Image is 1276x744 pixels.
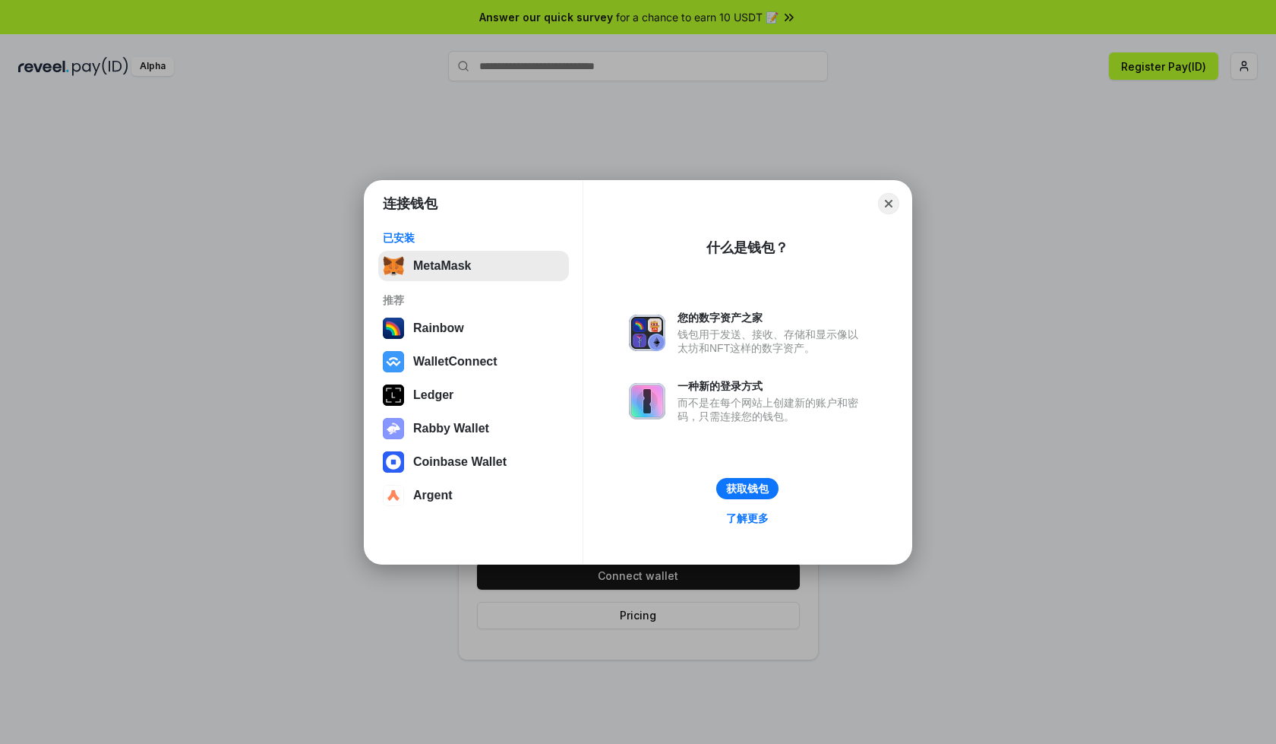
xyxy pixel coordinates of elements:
[413,321,464,335] div: Rainbow
[629,315,665,351] img: svg+xml,%3Csvg%20xmlns%3D%22http%3A%2F%2Fwww.w3.org%2F2000%2Fsvg%22%20fill%3D%22none%22%20viewBox...
[378,313,569,344] button: Rainbow
[378,447,569,477] button: Coinbase Wallet
[383,318,404,339] img: svg+xml,%3Csvg%20width%3D%22120%22%20height%3D%22120%22%20viewBox%3D%220%200%20120%20120%22%20fil...
[378,413,569,444] button: Rabby Wallet
[413,422,489,435] div: Rabby Wallet
[378,347,569,377] button: WalletConnect
[383,485,404,506] img: svg+xml,%3Csvg%20width%3D%2228%22%20height%3D%2228%22%20viewBox%3D%220%200%2028%2028%22%20fill%3D...
[413,455,507,469] div: Coinbase Wallet
[378,380,569,410] button: Ledger
[383,255,404,277] img: svg+xml,%3Csvg%20fill%3D%22none%22%20height%3D%2233%22%20viewBox%3D%220%200%2035%2033%22%20width%...
[677,396,866,423] div: 而不是在每个网站上创建新的账户和密码，只需连接您的钱包。
[878,193,899,214] button: Close
[378,251,569,281] button: MetaMask
[383,293,564,307] div: 推荐
[383,385,404,406] img: svg+xml,%3Csvg%20xmlns%3D%22http%3A%2F%2Fwww.w3.org%2F2000%2Fsvg%22%20width%3D%2228%22%20height%3...
[726,482,769,495] div: 获取钱包
[413,388,453,402] div: Ledger
[716,478,779,499] button: 获取钱包
[383,351,404,372] img: svg+xml,%3Csvg%20width%3D%2228%22%20height%3D%2228%22%20viewBox%3D%220%200%2028%2028%22%20fill%3D...
[629,383,665,419] img: svg+xml,%3Csvg%20xmlns%3D%22http%3A%2F%2Fwww.w3.org%2F2000%2Fsvg%22%20fill%3D%22none%22%20viewBox...
[383,195,437,213] h1: 连接钱包
[413,489,453,502] div: Argent
[706,239,788,257] div: 什么是钱包？
[677,328,866,355] div: 钱包用于发送、接收、存储和显示像以太坊和NFT这样的数字资产。
[383,231,564,245] div: 已安装
[378,480,569,511] button: Argent
[383,451,404,473] img: svg+xml,%3Csvg%20width%3D%2228%22%20height%3D%2228%22%20viewBox%3D%220%200%2028%2028%22%20fill%3D...
[677,379,866,393] div: 一种新的登录方式
[413,259,471,273] div: MetaMask
[717,508,778,528] a: 了解更多
[726,511,769,525] div: 了解更多
[413,355,497,369] div: WalletConnect
[677,311,866,325] div: 您的数字资产之家
[383,418,404,439] img: svg+xml,%3Csvg%20xmlns%3D%22http%3A%2F%2Fwww.w3.org%2F2000%2Fsvg%22%20fill%3D%22none%22%20viewBox...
